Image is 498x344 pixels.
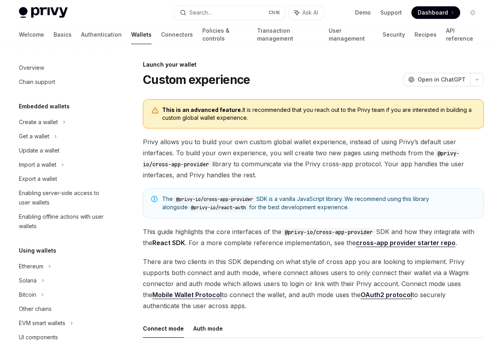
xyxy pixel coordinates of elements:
[19,304,52,314] div: Other chains
[19,188,109,207] div: Enabling server-side access to user wallets
[162,106,476,122] span: It is recommended that you reach out to the Privy team if you are interested in building a custom...
[19,160,56,169] div: Import a wallet
[151,107,159,115] svg: Warning
[188,204,249,212] code: @privy-io/react-auth
[380,9,402,17] a: Support
[81,25,122,44] a: Authentication
[13,302,113,316] a: Other chains
[361,291,412,299] a: OAuth2 protocol
[19,333,58,342] div: UI components
[143,136,484,180] span: Privy allows you to build your own custom global wallet experience, instead of using Privy’s defa...
[202,25,248,44] a: Policies & controls
[13,186,113,210] a: Enabling server-side access to user wallets
[19,132,49,141] div: Get a wallet
[467,6,479,19] button: Toggle dark mode
[193,319,223,338] button: Auth mode
[189,8,211,17] div: Search...
[329,25,373,44] a: User management
[143,73,250,87] h1: Custom experience
[19,318,65,328] div: EVM smart wallets
[151,196,157,202] svg: Note
[54,25,72,44] a: Basics
[281,228,376,236] code: @privy-io/cross-app-provider
[143,319,184,338] button: Connect mode
[446,25,479,44] a: API reference
[19,25,44,44] a: Welcome
[19,63,44,73] div: Overview
[19,262,43,271] div: Ethereum
[355,9,371,17] a: Demo
[403,73,470,86] button: Open in ChatGPT
[418,9,448,17] span: Dashboard
[13,75,113,89] a: Chain support
[161,25,193,44] a: Connectors
[143,226,484,248] span: This guide highlights the core interfaces of the SDK and how they integrate with the . For a more...
[19,77,55,87] div: Chain support
[19,174,57,184] div: Export a wallet
[19,276,37,285] div: Solana
[19,290,36,299] div: Bitcoin
[415,25,437,44] a: Recipes
[19,246,56,255] h5: Using wallets
[152,239,185,247] strong: React SDK
[302,9,318,17] span: Ask AI
[19,7,68,18] img: light logo
[131,25,152,44] a: Wallets
[383,25,405,44] a: Security
[152,291,222,299] a: Mobile Wallet Protocol
[13,210,113,233] a: Enabling offline actions with user wallets
[13,143,113,158] a: Update a wallet
[173,195,256,203] code: @privy-io/cross-app-provider
[19,117,58,127] div: Create a wallet
[19,146,59,155] div: Update a wallet
[13,61,113,75] a: Overview
[19,212,109,231] div: Enabling offline actions with user wallets
[289,6,324,20] button: Ask AI
[268,9,280,16] span: Ctrl K
[143,61,484,69] div: Launch your wallet
[418,76,466,84] span: Open in ChatGPT
[19,102,70,111] h5: Embedded wallets
[162,106,243,113] b: This is an advanced feature.
[411,6,460,19] a: Dashboard
[143,256,484,311] span: There are two clients in this SDK depending on what style of cross app you are looking to impleme...
[162,195,476,212] span: The SDK is a vanilla JavaScript library. We recommend using this library alongside for the best d...
[13,172,113,186] a: Export a wallet
[174,6,285,20] button: Search...CtrlK
[356,239,455,247] a: cross-app provider starter repo
[257,25,320,44] a: Transaction management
